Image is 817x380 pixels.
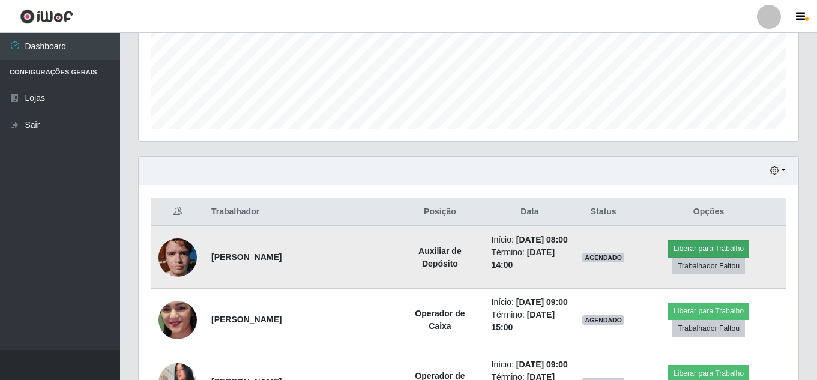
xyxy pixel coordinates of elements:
button: Liberar para Trabalho [668,303,749,319]
strong: [PERSON_NAME] [211,315,282,324]
th: Trabalhador [204,198,396,226]
time: [DATE] 08:00 [516,235,568,244]
li: Início: [492,296,568,309]
li: Término: [492,309,568,334]
th: Opções [632,198,786,226]
time: [DATE] 09:00 [516,297,568,307]
button: Trabalhador Faltou [672,258,745,274]
th: Data [484,198,576,226]
strong: [PERSON_NAME] [211,252,282,262]
li: Término: [492,246,568,271]
img: 1754441632912.jpeg [158,232,197,283]
button: Liberar para Trabalho [668,240,749,257]
img: 1754158372592.jpeg [158,277,197,362]
strong: Auxiliar de Depósito [418,246,462,268]
li: Início: [492,234,568,246]
time: [DATE] 09:00 [516,360,568,369]
th: Status [575,198,632,226]
span: AGENDADO [582,315,624,325]
button: Trabalhador Faltou [672,320,745,337]
th: Posição [396,198,484,226]
li: Início: [492,358,568,371]
strong: Operador de Caixa [415,309,465,331]
span: AGENDADO [582,253,624,262]
img: CoreUI Logo [20,9,73,24]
